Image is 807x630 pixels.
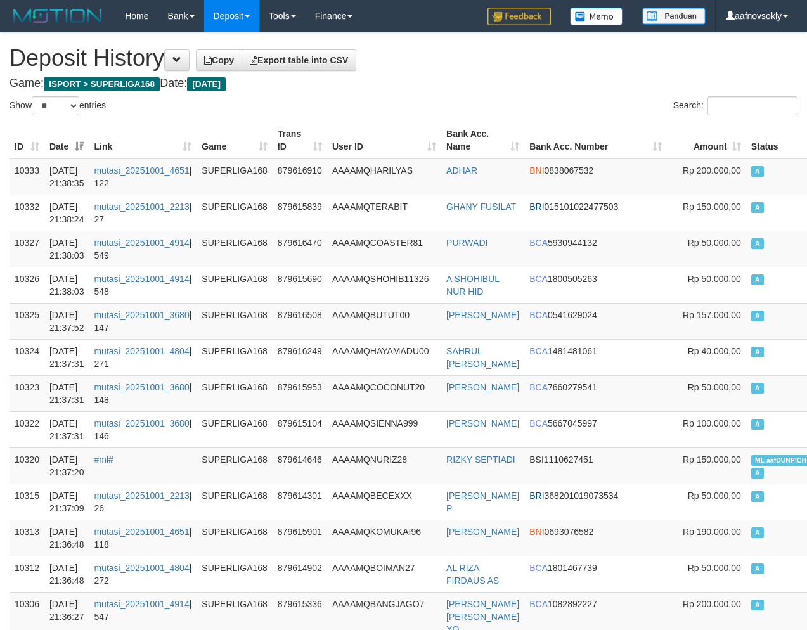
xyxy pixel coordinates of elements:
[446,382,519,392] a: [PERSON_NAME]
[327,556,441,592] td: AAAAMQBOIMAN27
[44,195,89,231] td: [DATE] 21:38:24
[89,339,197,375] td: | 271
[529,310,548,320] span: BCA
[529,202,544,212] span: BRI
[529,346,548,356] span: BCA
[751,563,764,574] span: Approved
[688,563,741,573] span: Rp 50.000,00
[94,491,189,501] a: mutasi_20251001_2213
[570,8,623,25] img: Button%20Memo.svg
[751,311,764,321] span: Approved
[44,303,89,339] td: [DATE] 21:37:52
[327,484,441,520] td: AAAAMQBECEXXX
[94,274,189,284] a: mutasi_20251001_4914
[529,491,544,501] span: BRI
[44,447,89,484] td: [DATE] 21:37:20
[196,49,242,71] a: Copy
[667,122,746,158] th: Amount: activate to sort column ascending
[273,158,327,195] td: 879616910
[10,267,44,303] td: 10326
[327,375,441,411] td: AAAAMQCOCONUT20
[446,202,516,212] a: GHANY FUSILAT
[524,375,667,411] td: 7660279541
[524,303,667,339] td: 0541629024
[642,8,706,25] img: panduan.png
[524,122,667,158] th: Bank Acc. Number: activate to sort column ascending
[529,527,544,537] span: BNI
[751,419,764,430] span: Approved
[446,563,499,586] a: AL RIZA FIRDAUS AS
[683,599,741,609] span: Rp 200.000,00
[197,411,273,447] td: SUPERLIGA168
[441,122,524,158] th: Bank Acc. Name: activate to sort column ascending
[89,158,197,195] td: | 122
[94,599,189,609] a: mutasi_20251001_4914
[89,411,197,447] td: | 146
[327,447,441,484] td: AAAAMQNURIZ28
[327,520,441,556] td: AAAAMQKOMUKAI96
[529,599,548,609] span: BCA
[327,303,441,339] td: AAAAMQBUTUT00
[197,339,273,375] td: SUPERLIGA168
[197,484,273,520] td: SUPERLIGA168
[446,238,487,248] a: PURWADI
[44,77,160,91] span: ISPORT > SUPERLIGA168
[327,411,441,447] td: AAAAMQSIENNA999
[688,346,741,356] span: Rp 40.000,00
[751,600,764,610] span: Approved
[327,231,441,267] td: AAAAMQCOASTER81
[44,484,89,520] td: [DATE] 21:37:09
[327,122,441,158] th: User ID: activate to sort column ascending
[751,527,764,538] span: Approved
[273,267,327,303] td: 879615690
[683,454,741,465] span: Rp 150.000,00
[327,339,441,375] td: AAAAMQHAYAMADU00
[446,527,519,537] a: [PERSON_NAME]
[683,165,741,176] span: Rp 200.000,00
[44,375,89,411] td: [DATE] 21:37:31
[524,339,667,375] td: 1481481061
[44,231,89,267] td: [DATE] 21:38:03
[197,122,273,158] th: Game: activate to sort column ascending
[10,556,44,592] td: 10312
[273,556,327,592] td: 879614902
[273,447,327,484] td: 879614646
[197,375,273,411] td: SUPERLIGA168
[94,238,189,248] a: mutasi_20251001_4914
[524,520,667,556] td: 0693076582
[10,484,44,520] td: 10315
[524,447,667,484] td: 1110627451
[89,520,197,556] td: | 118
[44,122,89,158] th: Date: activate to sort column ascending
[10,96,106,115] label: Show entries
[94,165,189,176] a: mutasi_20251001_4651
[89,375,197,411] td: | 148
[751,274,764,285] span: Approved
[446,418,519,428] a: [PERSON_NAME]
[273,520,327,556] td: 879615901
[250,55,348,65] span: Export table into CSV
[94,454,113,465] a: #ml#
[673,96,797,115] label: Search:
[197,303,273,339] td: SUPERLIGA168
[10,520,44,556] td: 10313
[10,447,44,484] td: 10320
[94,563,189,573] a: mutasi_20251001_4804
[94,310,189,320] a: mutasi_20251001_3680
[446,310,519,320] a: [PERSON_NAME]
[688,382,741,392] span: Rp 50.000,00
[529,382,548,392] span: BCA
[529,274,548,284] span: BCA
[273,122,327,158] th: Trans ID: activate to sort column ascending
[44,520,89,556] td: [DATE] 21:36:48
[197,231,273,267] td: SUPERLIGA168
[524,411,667,447] td: 5667045997
[10,122,44,158] th: ID: activate to sort column ascending
[446,491,519,513] a: [PERSON_NAME] P
[688,491,741,501] span: Rp 50.000,00
[10,46,797,71] h1: Deposit History
[529,238,548,248] span: BCA
[89,122,197,158] th: Link: activate to sort column ascending
[44,556,89,592] td: [DATE] 21:36:48
[197,195,273,231] td: SUPERLIGA168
